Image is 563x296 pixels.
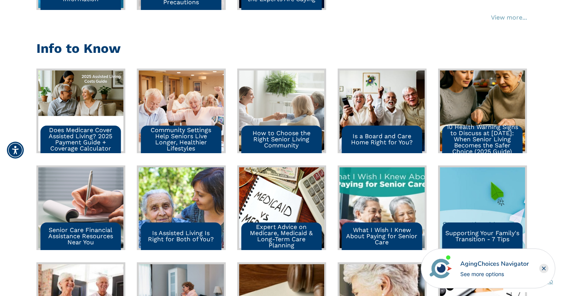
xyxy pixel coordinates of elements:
h2: Info to Know [36,41,121,56]
img: Medicade_vs_medicare_1200_copy.jpg [239,167,324,248]
img: shutterstock_1014557608.jpg [340,70,425,151]
a: 10 Health Warning Signs to Discuss at [DATE]: When Senior Living Becomes the Safer Choice (2025 G... [438,69,527,153]
div: Close [539,264,548,273]
div: See more options [460,270,529,278]
img: Family-Thanksgiving-Health-Observations-Senior-Living-Signs-2025-_Thumbnail.png [440,70,525,151]
div: AgingChoices Navigator [460,259,529,268]
img: Introduction_to_What_I_Wish_I_Knew_About_Paying_for_Senior_Care_-_AgingChoices.jpg [340,167,425,248]
img: how_to_choose_the_right_senior_living_community.png [239,70,324,151]
a: Expert Advice on Medicare, Medicaid & Long-Term Care Planning [237,165,326,250]
img: Community_Settings_Help_Seniors_Live_Longer__Healthier_Lifestyles_-_AgingChoices_Knowledge_Center... [139,70,224,151]
a: How to Choose the Right Senior Living Community [237,69,326,153]
a: Is a Board and Care Home Right for You? [338,69,427,153]
p: Is a Board and Care Home Right for You? [345,133,419,146]
a: View more... [491,13,527,22]
p: Senior Care Financial Assistance Resources Near You [43,227,118,245]
img: avatar [428,255,454,281]
img: Supporting_Your_Family_s_Transition-AgingChoices.com.jpg [440,167,525,248]
p: Does Medicare Cover Assisted Living? 2025 Payment Guide + Coverage Calculator [43,127,118,152]
p: What I Wish I Knew About Paying for Senior Care [345,227,419,245]
img: Financial-Assistance-AgingChoices-thumbnail.png [38,167,123,248]
p: 10 Health Warning Signs to Discuss at [DATE]: When Senior Living Becomes the Safer Choice (2025 G... [445,124,520,155]
img: Does_Medicare_Cover_Assisted_Living_2025_Payment_Guide___Coverage_Calculator_-_Thumbnail__1_.png [38,70,123,151]
p: Expert Advice on Medicare, Medicaid & Long-Term Care Planning [244,224,319,249]
p: Supporting Your Family's Transition - 7 Tips [445,230,520,242]
div: Accessibility Menu [7,142,24,159]
p: Community Settings Help Seniors Live Longer, Healthier Lifestyles [144,127,218,152]
a: Is Assisted Living Is Right for Both of You? [137,165,226,250]
p: How to Choose the Right Senior Living Community [244,130,319,149]
a: Info to Know [36,47,121,54]
a: Supporting Your Family's Transition - 7 Tips [438,165,527,250]
a: What I Wish I Knew About Paying for Senior Care [338,165,427,250]
p: Is Assisted Living Is Right for Both of You? [144,230,218,242]
img: shutterstock_712695178.jpg [139,167,224,248]
a: Community Settings Help Seniors Live Longer, Healthier Lifestyles [137,69,226,153]
a: Senior Care Financial Assistance Resources Near You [36,165,125,250]
a: Does Medicare Cover Assisted Living? 2025 Payment Guide + Coverage Calculator [36,69,125,153]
